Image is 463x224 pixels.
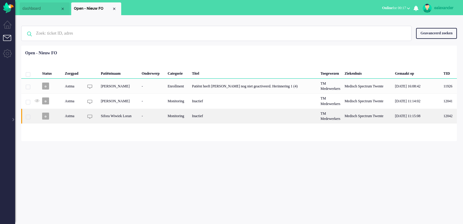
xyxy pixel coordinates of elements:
[416,28,457,39] div: Geavanceerd zoeken
[139,66,165,79] div: Onderwerp
[3,4,14,8] a: Omnidesk
[139,79,165,93] div: -
[63,79,84,93] div: Astma
[190,66,318,79] div: Titel
[25,50,57,56] div: Open - Nieuw FO
[99,66,140,79] div: Patiëntnaam
[87,99,92,104] img: ic_chat_grey.svg
[393,109,441,124] div: [DATE] 11:15:08
[32,26,403,41] input: Zoek: ticket ID, adres
[21,109,457,124] div: 12042
[378,2,414,15] li: Onlinefor 00:17
[40,66,63,79] div: Status
[342,66,393,79] div: Ziekenhuis
[190,93,318,108] div: Inactief
[378,4,414,12] button: Onlinefor 00:17
[342,79,393,93] div: Medisch Spectrum Twente
[382,6,406,10] span: for 00:17
[20,2,70,15] li: Dashboard
[393,93,441,108] div: [DATE] 11:14:02
[393,66,441,79] div: Gemaakt op
[423,4,432,13] img: avatar
[87,114,92,119] img: ic_chat_grey.svg
[318,109,342,124] div: TM Medewerkers
[190,109,318,124] div: Inactief
[60,6,65,11] div: Close tab
[382,6,393,10] span: Online
[42,83,49,90] span: o
[21,79,457,93] div: 11926
[190,79,318,93] div: Patiënt heeft [PERSON_NAME] nog niet geactiveerd. Herinnering 1 (4)
[434,5,457,11] div: ealexander
[99,109,140,124] div: Sifora Wiwiek Loran
[112,6,117,11] div: Close tab
[441,66,457,79] div: TID
[393,79,441,93] div: [DATE] 16:08:42
[318,93,342,108] div: TM Medewerkers
[22,6,60,11] span: dashboard
[99,79,140,93] div: [PERSON_NAME]
[165,109,190,124] div: Monitoring
[165,66,190,79] div: Categorie
[342,93,393,108] div: Medisch Spectrum Twente
[139,109,165,124] div: -
[42,97,49,104] span: o
[63,109,84,124] div: Astma
[421,4,457,13] a: ealexander
[74,6,112,11] span: Open - Nieuw FO
[21,93,457,108] div: 12041
[342,109,393,124] div: Medisch Spectrum Twente
[165,79,190,93] div: Enrollment
[42,113,49,120] span: o
[318,79,342,93] div: TM Medewerkers
[441,79,457,93] div: 11926
[3,49,17,63] li: Admin menu
[139,93,165,108] div: -
[441,93,457,108] div: 12041
[71,2,121,15] li: View
[3,21,17,34] li: Dashboard menu
[99,93,140,108] div: [PERSON_NAME]
[441,109,457,124] div: 12042
[318,66,342,79] div: Toegewezen
[63,93,84,108] div: Astma
[3,35,17,49] li: Tickets menu
[22,26,37,42] img: ic-search-icon.svg
[63,66,84,79] div: Zorgpad
[3,2,14,13] img: flow_omnibird.svg
[87,84,92,89] img: ic_chat_grey.svg
[165,93,190,108] div: Monitoring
